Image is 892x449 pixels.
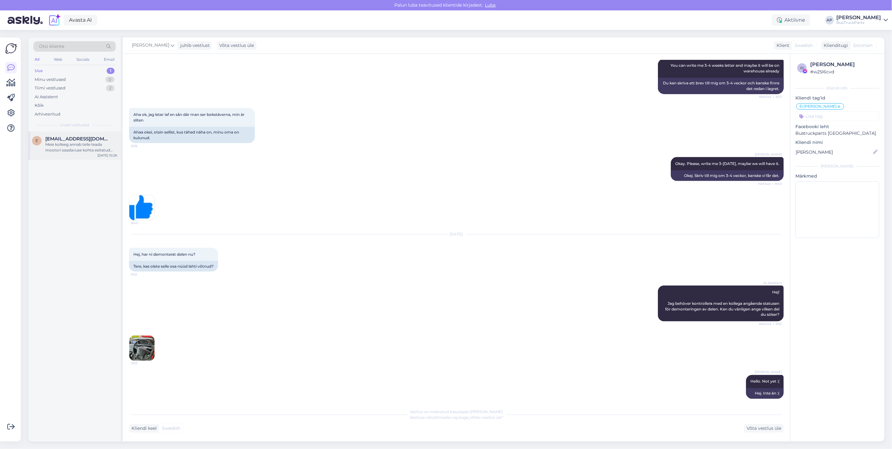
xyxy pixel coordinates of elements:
div: [DATE] 10:26 [98,153,117,158]
span: 8:40 [131,221,155,225]
span: eurohaus@eurohaus.ee [45,136,111,142]
span: Vestluse ülevõtmiseks vajutage [410,415,503,420]
span: Estonian [854,42,873,49]
div: [PERSON_NAME] [811,61,878,68]
span: [PERSON_NAME] [755,152,782,157]
div: AP [825,16,834,25]
span: Vestlus on määratud kasutajale [PERSON_NAME] [410,409,503,414]
div: 0 [105,77,115,83]
p: Facebooki leht [795,123,879,130]
div: [PERSON_NAME] [837,15,881,20]
img: Attachment [129,195,154,220]
a: [PERSON_NAME]BusTruckParts [837,15,888,25]
span: Hej! Jag behöver kontrollera med en kollega angående statusen för demonteringen av delen. Kan du ... [665,290,780,317]
div: Web [53,55,64,64]
p: Kliendi tag'id [795,95,879,101]
p: Bustruckparts [GEOGRAPHIC_DATA] [795,130,879,137]
span: Aha ok, jag letar iaf en sån där man ser bokstäverna, min är sliten [133,112,245,122]
div: Email [103,55,116,64]
div: Uus [35,68,43,74]
div: [DATE] [129,231,784,237]
span: Nähtud ✓ 9:53 [758,322,782,327]
div: Minu vestlused [35,77,66,83]
span: Swedish [795,42,813,49]
span: e [36,138,38,143]
div: Aktiivne [772,14,810,26]
span: Ei [PERSON_NAME] [799,105,837,108]
div: Klienditugi [822,42,848,49]
div: Tiimi vestlused [35,85,65,91]
div: Kliendi keel [129,425,157,432]
span: [PERSON_NAME] [132,42,169,49]
span: Nähtud ✓ 8:40 [758,181,782,186]
div: Du kan skriva ett brev till mig om 3-4 veckor och kanske finns det redan i lagret. [658,78,784,94]
i: „Võtke vestlus üle” [468,415,503,420]
div: All [33,55,41,64]
span: Hello. Not yet :( [750,379,779,384]
div: Klient [774,42,789,49]
span: w [800,65,804,70]
span: Otsi kliente [39,43,64,50]
span: AI Assistent [758,281,782,285]
div: Meie kolleeg annab teile teada mootori saadavuse kohta esitatud andmete alusel. [45,142,117,153]
img: explore-ai [48,14,61,27]
a: Avasta AI [64,15,97,26]
img: Askly Logo [5,43,17,54]
span: You can write me 3-4 weeks letter and maybe it will be on warehouse already [670,63,780,73]
div: Hej. Inte än :( [746,388,784,399]
div: Võta vestlus üle [217,41,256,50]
span: Nähtud ✓ 8:37 [758,94,782,99]
div: Okej. Skriv till mig om 3-4 veckor, kanske vi får det. [671,170,784,181]
span: Luba [483,2,498,8]
span: Nähtud ✓ 10:14 [758,399,782,404]
img: Attachment [129,336,154,361]
div: juhib vestlust [178,42,210,49]
div: Kõik [35,102,44,109]
span: Hej, har ni demonterat delen nu? [133,252,195,257]
input: Lisa tag [795,111,879,121]
div: 2 [106,85,115,91]
p: Märkmed [795,173,879,179]
span: 9:52 [131,272,154,277]
div: Ahaa okei, otsin sellist, kus tähed näha on, minu oma on kulunud. [129,127,255,143]
div: # w25l6cvd [811,68,878,75]
div: Võta vestlus üle [744,424,784,433]
span: Uued vestlused [60,122,89,128]
span: [PERSON_NAME] [755,370,782,375]
div: Arhiveeritud [35,111,60,117]
input: Lisa nimi [796,149,872,156]
div: Kliendi info [795,85,879,91]
div: BusTruckParts [837,20,881,25]
div: Tere, kas olete selle osa nüüd lahti võtnud? [129,261,218,272]
span: Okay. Please, write me 3-[DATE], maybe we will have it. [675,161,779,166]
span: 9:53 [131,361,155,366]
p: Kliendi nimi [795,139,879,146]
div: AI Assistent [35,94,58,100]
span: 8:38 [131,144,154,148]
span: Swedish [162,425,180,432]
div: 1 [107,68,115,74]
div: Socials [75,55,91,64]
div: [PERSON_NAME] [795,163,879,169]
